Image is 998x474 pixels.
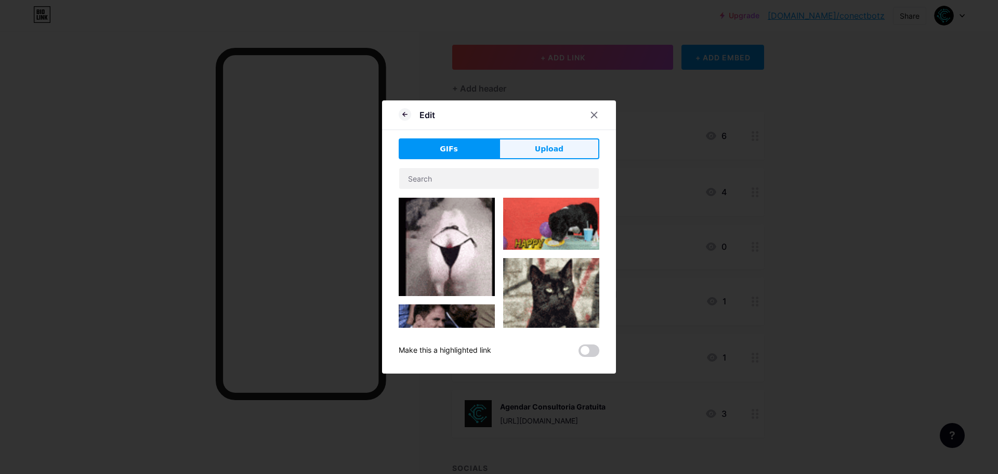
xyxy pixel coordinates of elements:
[399,304,495,360] img: Gihpy
[440,144,458,155] span: GIFs
[499,138,599,159] button: Upload
[399,344,491,357] div: Make this a highlighted link
[419,109,435,121] div: Edit
[399,138,499,159] button: GIFs
[535,144,563,155] span: Upload
[503,198,599,250] img: Gihpy
[399,168,599,189] input: Search
[503,258,599,354] img: Gihpy
[399,198,495,296] img: Gihpy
